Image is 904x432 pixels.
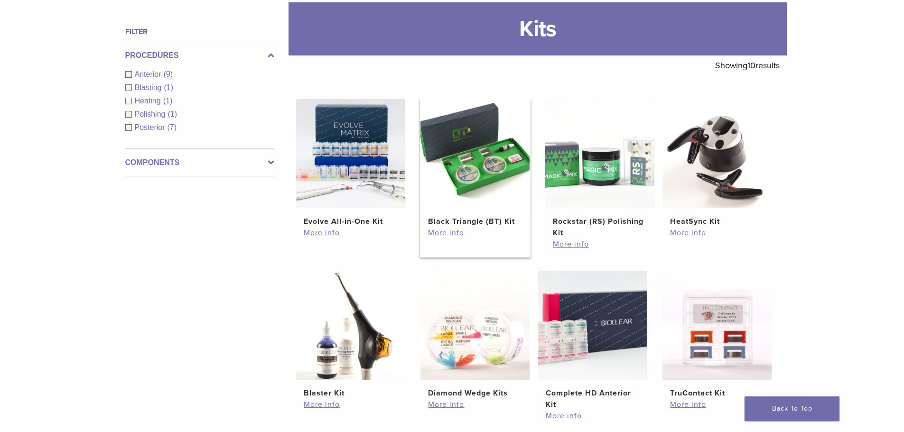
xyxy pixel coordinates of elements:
[125,26,274,37] h4: Filter
[538,271,648,410] a: Complete HD Anterior KitComplete HD Anterior Kit
[304,399,398,410] a: More info
[546,387,640,410] h2: Complete HD Anterior Kit
[135,97,163,105] span: Heating
[125,157,274,168] label: Components
[662,271,773,399] a: TruContact KitTruContact Kit
[296,271,405,380] img: Blaster Kit
[428,216,522,227] h2: Black Triangle (BT) Kit
[125,50,274,61] label: Procedures
[420,271,531,399] a: Diamond Wedge KitsDiamond Wedge Kits
[662,271,772,380] img: TruContact Kit
[420,271,530,380] img: Diamond Wedge Kits
[135,110,168,118] span: Polishing
[289,2,787,55] h1: Kits
[546,410,640,422] a: More info
[135,83,164,92] span: Blasting
[164,70,173,78] span: (9)
[670,227,764,239] a: More info
[662,99,772,208] img: HeatSync Kit
[164,83,173,92] span: (1)
[670,399,764,410] a: More info
[304,227,398,239] a: More info
[428,227,522,239] a: More info
[545,99,654,208] img: Rockstar (RS) Polishing Kit
[428,387,522,399] h2: Diamond Wedge Kits
[135,123,168,131] span: Posterior
[670,387,764,399] h2: TruContact Kit
[715,55,780,75] p: Showing results
[538,271,647,380] img: Complete HD Anterior Kit
[420,99,531,227] a: Black Triangle (BT) KitBlack Triangle (BT) Kit
[304,387,398,399] h2: Blaster Kit
[670,216,764,227] h2: HeatSync Kit
[745,396,839,421] a: Back To Top
[296,99,405,208] img: Evolve All-in-One Kit
[545,99,655,239] a: Rockstar (RS) Polishing KitRockstar (RS) Polishing Kit
[296,99,406,227] a: Evolve All-in-One KitEvolve All-in-One Kit
[553,239,647,250] a: More info
[135,70,164,78] span: Anterior
[553,216,647,239] h2: Rockstar (RS) Polishing Kit
[168,123,177,131] span: (7)
[304,216,398,227] h2: Evolve All-in-One Kit
[747,60,755,71] span: 10
[168,110,177,118] span: (1)
[420,99,530,208] img: Black Triangle (BT) Kit
[662,99,773,227] a: HeatSync KitHeatSync Kit
[296,271,406,399] a: Blaster KitBlaster Kit
[428,399,522,410] a: More info
[163,97,173,105] span: (1)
